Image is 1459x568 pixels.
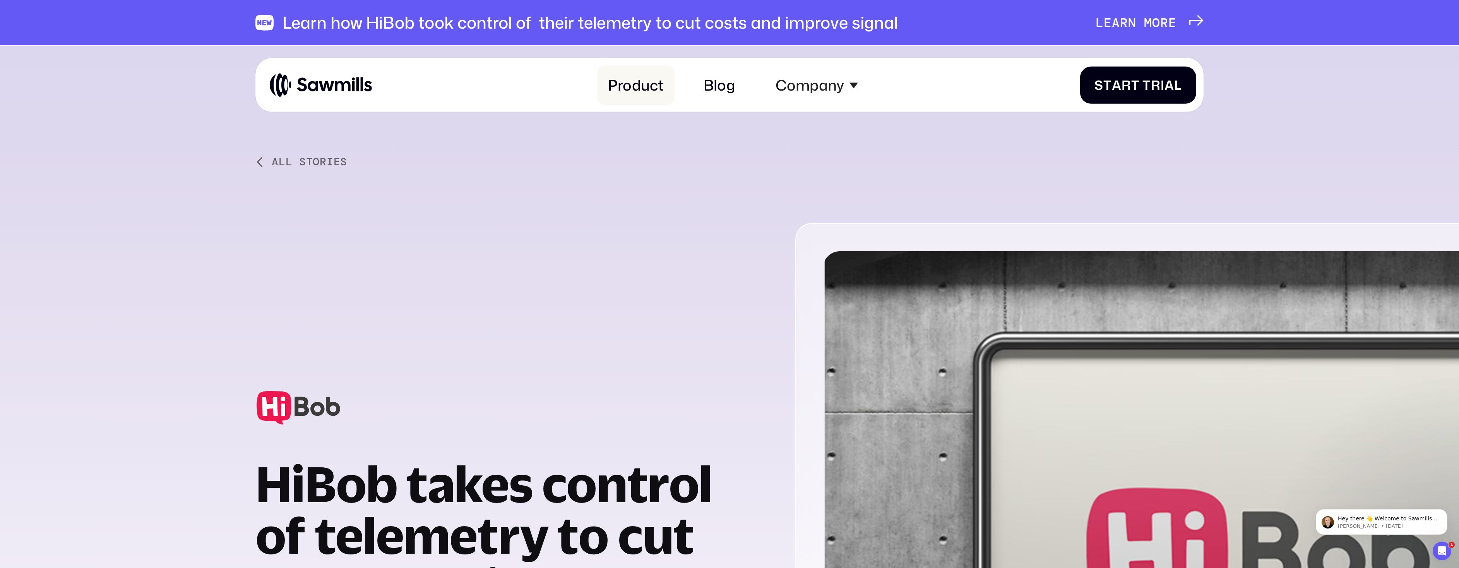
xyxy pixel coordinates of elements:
[1103,77,1112,93] span: t
[1096,15,1104,31] span: L
[1449,542,1455,548] span: 1
[272,155,347,168] div: All Stories
[1433,542,1451,560] iframe: Intercom live chat
[597,65,675,105] a: Product
[255,155,1204,168] a: All Stories
[1128,15,1136,31] span: n
[1094,77,1103,93] span: S
[1304,493,1459,547] iframe: Intercom notifications message
[1168,15,1176,31] span: e
[776,76,844,94] div: Company
[1164,77,1174,93] span: a
[1120,15,1128,31] span: r
[1144,15,1152,31] span: m
[1160,15,1168,31] span: r
[1112,15,1120,31] span: a
[1122,77,1131,93] span: r
[1112,77,1122,93] span: a
[283,13,898,33] div: Learn how HiBob took control of their telemetry to cut costs and improve signal
[693,65,747,105] a: Blog
[1142,77,1151,93] span: T
[1161,77,1164,93] span: i
[1174,77,1182,93] span: l
[764,65,869,105] div: Company
[1151,77,1161,93] span: r
[1152,15,1160,31] span: o
[1080,67,1197,104] a: StartTrial
[1131,77,1140,93] span: t
[1096,15,1204,31] a: Learnmore
[1104,15,1112,31] span: e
